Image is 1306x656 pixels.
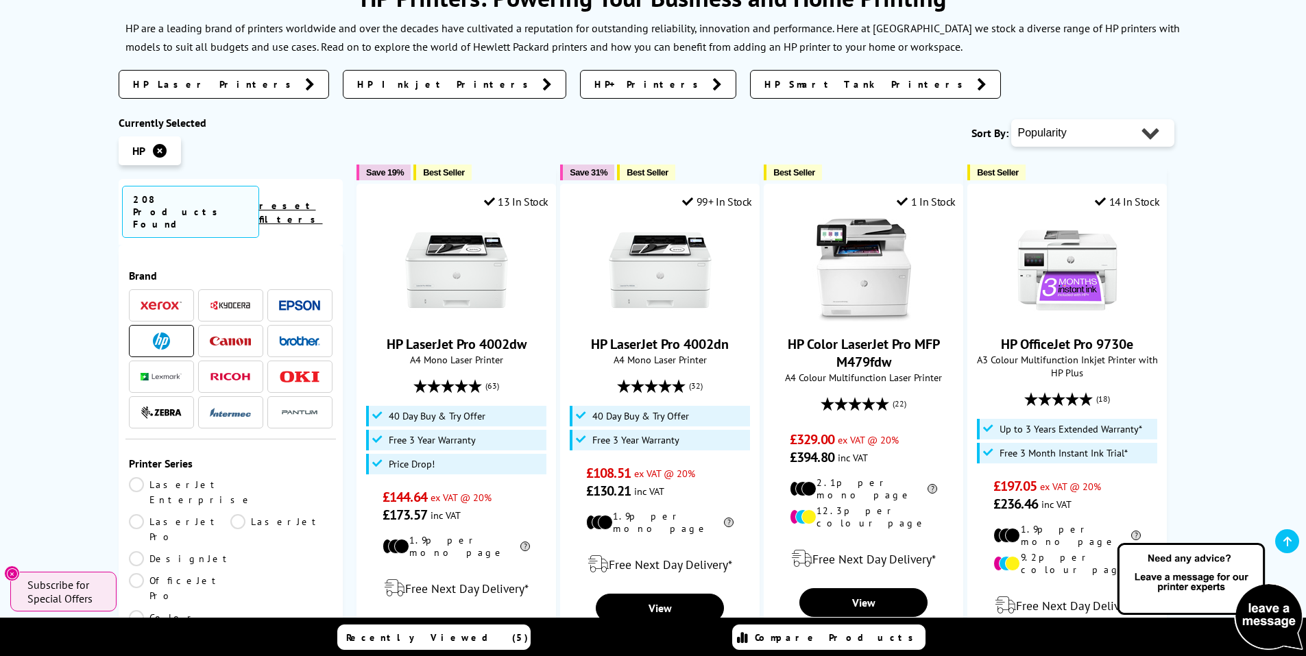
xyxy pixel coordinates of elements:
span: 40 Day Buy & Try Offer [389,411,485,422]
li: 2.1p per mono page [790,476,937,501]
button: Close [4,566,20,581]
span: Free 3 Year Warranty [592,435,679,446]
span: £394.80 [790,448,834,466]
a: View [596,594,723,622]
span: inc VAT [838,451,868,464]
span: inc VAT [634,485,664,498]
button: Best Seller [617,165,675,180]
span: A4 Mono Laser Printer [364,353,548,366]
span: Price Drop! [389,459,435,470]
a: Xerox [141,297,182,314]
img: Epson [279,300,320,311]
a: DesignJet [129,551,233,566]
span: HP Smart Tank Printers [764,77,970,91]
div: modal_delivery [771,539,956,578]
a: Compare Products [732,624,926,650]
span: Up to 3 Years Extended Warranty* [1000,424,1142,435]
div: modal_delivery [568,545,752,583]
span: ex VAT @ 20% [1040,480,1101,493]
span: Recently Viewed (5) [346,631,529,644]
span: Free 3 Month Instant Ink Trial* [1000,448,1128,459]
span: Brand [129,269,333,282]
span: A4 Mono Laser Printer [568,353,752,366]
a: LaserJet [230,514,332,544]
a: View [799,588,927,617]
span: HP Inkjet Printers [357,77,535,91]
span: (63) [485,373,499,399]
span: Sort By: [971,126,1008,140]
p: HP are a leading brand of printers worldwide and over the decades have cultivated a reputation fo... [125,21,1180,53]
img: Zebra [141,406,182,420]
img: HP OfficeJet Pro 9730e [1016,219,1119,321]
a: HP OfficeJet Pro 9730e [1016,311,1119,324]
a: Kyocera [210,297,251,314]
div: modal_delivery [364,569,548,607]
a: HP Inkjet Printers [343,70,566,99]
a: reset filters [259,199,323,226]
span: (22) [893,391,906,417]
span: inc VAT [1041,498,1072,511]
span: ex VAT @ 20% [634,467,695,480]
a: Lexmark [141,368,182,385]
a: HP OfficeJet Pro 9730e [1001,335,1133,353]
a: Canon [210,332,251,350]
img: Lexmark [141,373,182,381]
a: OfficeJet Pro [129,573,231,603]
span: £108.51 [586,464,631,482]
span: (18) [1096,386,1110,412]
span: £144.64 [383,488,427,506]
span: ex VAT @ 20% [838,433,899,446]
span: inc VAT [431,509,461,522]
span: A3 Colour Multifunction Inkjet Printer with HP Plus [975,353,1159,379]
button: Save 19% [356,165,411,180]
span: £329.00 [790,430,834,448]
a: HP Smart Tank Printers [750,70,1001,99]
img: Brother [279,336,320,345]
a: HP Color LaserJet Pro MFP M479fdw [812,311,915,324]
button: Save 31% [560,165,614,180]
img: Pantum [279,404,320,421]
img: Canon [210,337,251,345]
a: HP [141,332,182,350]
span: HP [132,144,145,158]
div: 99+ In Stock [682,195,752,208]
div: 1 In Stock [897,195,956,208]
span: Best Seller [627,167,668,178]
li: 1.9p per mono page [993,523,1141,548]
span: Compare Products [755,631,921,644]
span: Best Seller [977,167,1019,178]
span: Free 3 Year Warranty [389,435,476,446]
div: modal_delivery [975,586,1159,624]
a: HP LaserJet Pro 4002dn [609,311,712,324]
li: 9.2p per colour page [993,551,1141,576]
span: Subscribe for Special Offers [27,578,103,605]
button: Best Seller [764,165,822,180]
li: 1.9p per mono page [586,510,734,535]
a: LaserJet Pro [129,514,231,544]
button: Best Seller [967,165,1026,180]
span: Save 31% [570,167,607,178]
a: HP Color LaserJet Pro MFP M479fdw [788,335,940,371]
a: Intermec [210,404,251,421]
span: A4 Colour Multifunction Laser Printer [771,371,956,384]
a: Color LaserJet Enterprise [129,610,253,655]
a: HP LaserJet Pro 4002dw [405,311,508,324]
img: HP [153,332,170,350]
a: OKI [279,368,320,385]
img: Ricoh [210,373,251,380]
span: HP Laser Printers [133,77,298,91]
button: Best Seller [413,165,472,180]
img: HP LaserJet Pro 4002dn [609,219,712,321]
img: HP Color LaserJet Pro MFP M479fdw [812,219,915,321]
img: Kyocera [210,300,251,311]
span: ex VAT @ 20% [431,491,492,504]
a: HP+ Printers [580,70,736,99]
div: 14 In Stock [1095,195,1159,208]
img: HP LaserJet Pro 4002dw [405,219,508,321]
img: OKI [279,371,320,382]
a: Brother [279,332,320,350]
div: 13 In Stock [484,195,548,208]
a: LaserJet Enterprise [129,477,253,507]
span: £173.57 [383,506,427,524]
span: Best Seller [773,167,815,178]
